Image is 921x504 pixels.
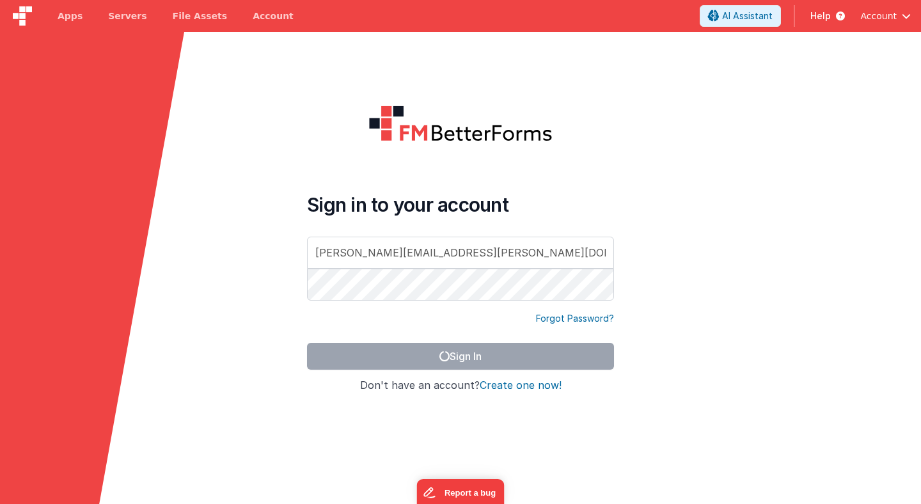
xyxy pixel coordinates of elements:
[58,10,83,22] span: Apps
[307,343,614,370] button: Sign In
[700,5,781,27] button: AI Assistant
[173,10,228,22] span: File Assets
[307,193,614,216] h4: Sign in to your account
[108,10,146,22] span: Servers
[722,10,773,22] span: AI Assistant
[307,237,614,269] input: Email Address
[307,380,614,391] h4: Don't have an account?
[860,10,897,22] span: Account
[860,10,911,22] button: Account
[480,380,562,391] button: Create one now!
[536,312,614,325] a: Forgot Password?
[810,10,831,22] span: Help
